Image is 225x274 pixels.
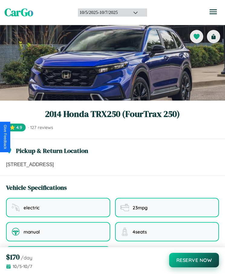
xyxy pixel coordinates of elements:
[6,183,67,192] h3: Vehicle Specifications
[133,229,147,235] span: 4 seats
[3,125,7,149] div: Give Feedback
[6,124,26,131] span: ⭐ 4.9
[16,146,88,155] h3: Pickup & Return Location
[13,264,32,269] span: 10 / 5 - 10 / 7
[11,203,20,212] img: fuel type
[6,252,20,262] span: $ 170
[21,255,32,261] span: /day
[5,5,33,20] span: CarGo
[169,253,219,267] button: Reserve Now
[6,161,219,168] p: [STREET_ADDRESS]
[121,203,129,212] img: fuel efficiency
[24,205,40,211] span: electric
[28,125,53,130] span: · 127 reviews
[24,229,40,235] span: manual
[133,205,148,211] span: 23 mpg
[79,10,126,15] div: 10 / 5 / 2025 - 10 / 7 / 2025
[121,227,129,236] img: seating
[6,108,219,120] h1: 2014 Honda TRX250 (FourTrax 250)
